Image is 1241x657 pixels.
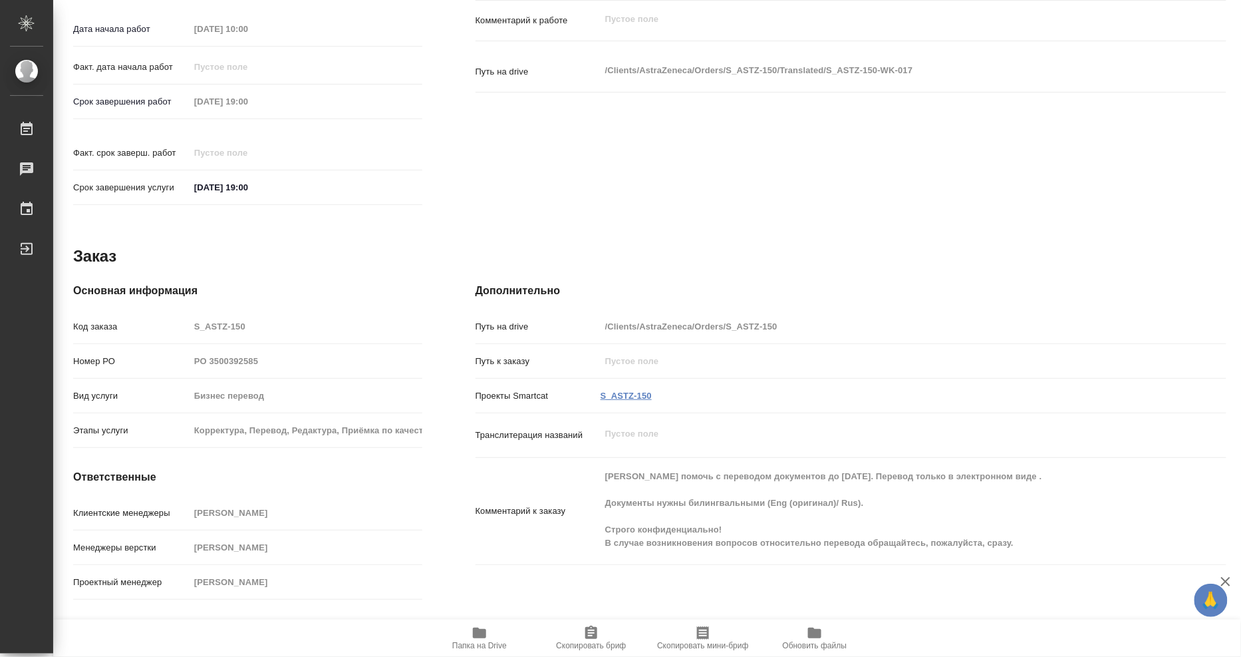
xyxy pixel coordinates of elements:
input: Пустое поле [601,351,1164,371]
p: Срок завершения работ [73,95,190,109]
input: Пустое поле [190,143,306,162]
a: S_ASTZ-150 [601,391,652,401]
span: Обновить файлы [783,641,847,650]
span: 🙏 [1200,586,1222,614]
h4: Ответственные [73,469,422,485]
input: Пустое поле [190,503,422,523]
input: Пустое поле [190,92,306,111]
textarea: [PERSON_NAME] помочь с переводом документов до [DATE]. Перевод только в электронном виде . Докуме... [601,465,1164,554]
p: Транслитерация названий [476,429,601,442]
textarea: /Clients/AstraZeneca/Orders/S_ASTZ-150/Translated/S_ASTZ-150-WK-017 [601,59,1164,82]
p: Путь на drive [476,65,601,79]
p: Клиентские менеджеры [73,507,190,520]
input: ✎ Введи что-нибудь [190,178,306,197]
input: Пустое поле [190,351,422,371]
input: Пустое поле [190,317,422,336]
p: Факт. дата начала работ [73,61,190,74]
span: Скопировать бриф [556,641,626,650]
h2: Заказ [73,246,116,267]
input: Пустое поле [601,317,1164,336]
p: Проектный менеджер [73,576,190,589]
span: Скопировать мини-бриф [657,641,748,650]
button: 🙏 [1194,584,1228,617]
p: Менеджеры верстки [73,541,190,554]
h4: Основная информация [73,283,422,299]
input: Пустое поле [190,386,422,405]
p: Номер РО [73,355,190,368]
p: Путь к заказу [476,355,601,368]
button: Папка на Drive [424,620,535,657]
p: Код заказа [73,320,190,333]
input: Пустое поле [190,572,422,592]
span: Папка на Drive [452,641,507,650]
p: Комментарий к работе [476,14,601,27]
button: Скопировать бриф [535,620,647,657]
p: Проекты Smartcat [476,389,601,403]
p: Этапы услуги [73,424,190,437]
input: Пустое поле [190,57,306,77]
p: Факт. срок заверш. работ [73,146,190,160]
input: Пустое поле [190,19,306,39]
p: Вид услуги [73,389,190,403]
input: Пустое поле [190,421,422,440]
p: Комментарий к заказу [476,505,601,518]
h4: Дополнительно [476,283,1226,299]
p: Дата начала работ [73,23,190,36]
p: Путь на drive [476,320,601,333]
input: Пустое поле [190,538,422,557]
button: Обновить файлы [759,620,871,657]
button: Скопировать мини-бриф [647,620,759,657]
p: Срок завершения услуги [73,181,190,194]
